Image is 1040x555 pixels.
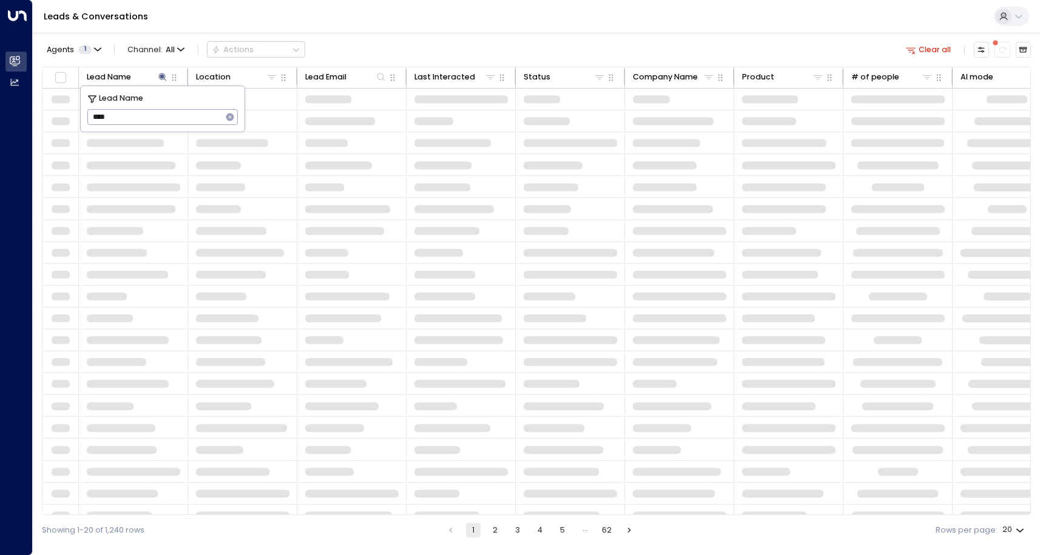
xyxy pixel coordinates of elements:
div: Product [742,70,774,84]
button: Clear all [902,42,956,57]
span: There are new threads available. Refresh the grid to view the latest updates. [994,42,1010,57]
div: Lead Name [87,70,131,84]
span: 1 [78,45,92,54]
button: Go to page 5 [555,523,570,537]
nav: pagination navigation [443,523,637,537]
button: Archived Leads [1016,42,1031,57]
div: Button group with a nested menu [207,41,305,58]
button: page 1 [466,523,481,537]
div: Lead Email [305,70,388,84]
div: Last Interacted [414,70,475,84]
button: Agents1 [42,42,105,57]
span: Lead Name [99,92,143,104]
div: Actions [212,45,254,55]
div: Showing 1-20 of 1,240 rows [42,525,144,536]
button: Customize [974,42,989,57]
div: Last Interacted [414,70,497,84]
span: Agents [47,46,74,54]
div: 20 [1002,522,1027,538]
div: Company Name [633,70,698,84]
div: Product [742,70,825,84]
div: # of people [851,70,899,84]
a: Leads & Conversations [44,10,148,22]
span: Channel: [123,42,189,57]
button: Go to page 4 [533,523,547,537]
div: AI mode [961,70,993,84]
span: All [166,45,175,54]
div: Company Name [633,70,715,84]
div: … [578,523,592,537]
label: Rows per page: [936,525,998,536]
div: Location [196,70,231,84]
div: Status [524,70,606,84]
button: Go to page 62 [599,523,614,537]
button: Channel:All [123,42,189,57]
button: Go to next page [622,523,636,537]
div: Status [524,70,550,84]
div: Lead Name [87,70,169,84]
div: Lead Email [305,70,346,84]
button: Actions [207,41,305,58]
button: Go to page 3 [510,523,525,537]
div: Location [196,70,279,84]
div: # of people [851,70,934,84]
button: Go to page 2 [488,523,502,537]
